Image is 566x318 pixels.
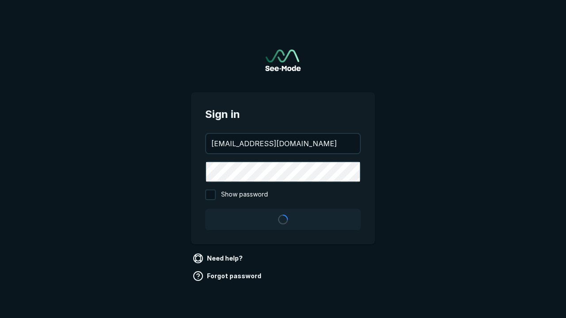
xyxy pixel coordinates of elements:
span: Show password [221,189,268,200]
input: your@email.com [206,134,360,153]
a: Go to sign in [265,49,301,71]
a: Forgot password [191,269,265,283]
a: Need help? [191,251,246,265]
span: Sign in [205,106,361,122]
img: See-Mode Logo [265,49,301,71]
